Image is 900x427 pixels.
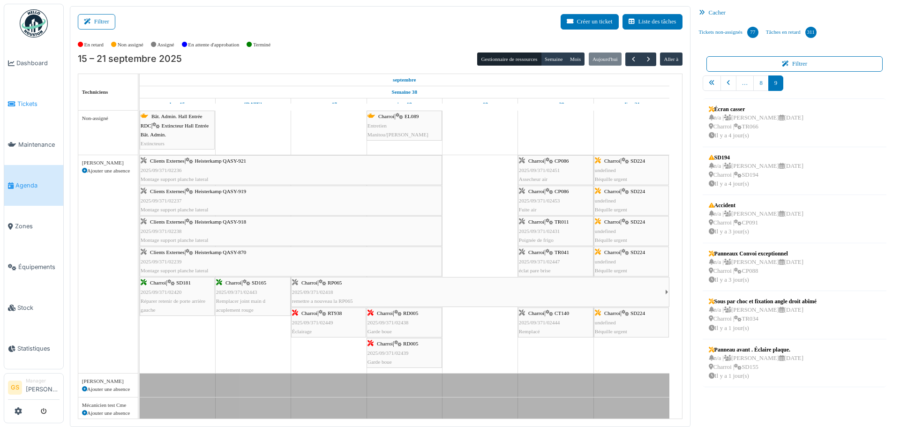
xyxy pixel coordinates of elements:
[78,14,115,30] button: Filtrer
[82,114,134,122] div: Non-assigné
[328,280,342,285] span: RP065
[604,188,620,194] span: Charroi
[555,188,569,194] span: CP086
[703,75,887,98] nav: pager
[595,237,627,243] span: Béquille urgent
[595,176,627,182] span: Béquille urgent
[405,113,419,119] span: EL089
[367,112,441,139] div: |
[595,228,616,234] span: undefined
[555,249,569,255] span: TR041
[4,83,63,124] a: Tickets
[150,249,185,255] span: Clients Externes
[26,377,60,384] div: Manager
[595,157,668,184] div: |
[141,259,182,264] span: 2025/09/371/02239
[566,52,585,66] button: Mois
[604,310,620,316] span: Charroi
[141,187,441,214] div: |
[625,52,641,66] button: Précédent
[82,385,134,393] div: Ajouter une absence
[595,187,668,214] div: |
[528,310,544,316] span: Charroi
[709,153,803,162] div: SD194
[604,249,620,255] span: Charroi
[695,20,762,45] a: Tickets non-assignés
[17,344,60,353] span: Statistiques
[4,247,63,287] a: Équipements
[195,219,246,225] span: Heisterkamp QASY-918
[709,113,803,141] div: n/a | [PERSON_NAME] [DATE] Charroi | TR066 Il y a 4 jour(s)
[4,206,63,247] a: Zones
[706,343,806,383] a: Panneau avant . Éclaire plaque.n/a |[PERSON_NAME][DATE] Charroi |SD155Il y a 1 jour(s)
[140,399,168,407] span: Vacances
[706,247,806,287] a: Panneaux Convoi exceptionneln/a |[PERSON_NAME][DATE] Charroi |CP088Il y a 3 jour(s)
[82,89,108,95] span: Techniciens
[519,217,592,245] div: |
[528,188,544,194] span: Charroi
[709,210,803,237] div: n/a | [PERSON_NAME] [DATE] Charroi | CP091 Il y a 3 jour(s)
[216,298,265,313] span: Remplacer joint main d acuplement rouge
[8,377,60,400] a: GS Manager[PERSON_NAME]
[753,75,768,91] a: 8
[301,280,317,285] span: Charroi
[630,249,645,255] span: SD224
[470,98,490,110] a: 19 septembre 2025
[519,329,540,334] span: Remplacé
[390,74,419,86] a: 15 septembre 2025
[141,289,182,295] span: 2025/09/371/02420
[519,228,560,234] span: 2025/09/371/02431
[706,103,806,143] a: Écran cassern/a |[PERSON_NAME][DATE] Charroi |TR066Il y a 4 jour(s)
[709,201,803,210] div: Accident
[595,198,616,203] span: undefined
[141,298,206,313] span: Réparer retenir de porte arrière gauche
[519,176,547,182] span: Assecheur air
[528,249,544,255] span: Charroi
[519,198,560,203] span: 2025/09/371/02453
[82,167,134,175] div: Ajouter une absence
[595,207,627,212] span: Béquille urgent
[762,20,820,45] a: Tâches en retard
[141,123,209,137] span: Extincteur Hall Entrée Bât. Admin.
[595,309,668,336] div: |
[150,188,185,194] span: Clients Externes
[622,14,682,30] button: Liste des tâches
[595,320,616,325] span: undefined
[4,287,63,328] a: Stock
[4,165,63,206] a: Agenda
[252,280,266,285] span: SD165
[519,187,592,214] div: |
[141,157,441,184] div: |
[367,123,428,137] span: Entretien Manitou/[PERSON_NAME]
[377,310,393,316] span: Charroi
[519,207,537,212] span: Fuite air
[4,328,63,369] a: Statistiques
[140,375,168,383] span: Vacances
[709,354,803,381] div: n/a | [PERSON_NAME] [DATE] Charroi | SD155 Il y a 1 jour(s)
[709,105,803,113] div: Écran casser
[15,181,60,190] span: Agenda
[150,280,166,285] span: Charroi
[141,228,182,234] span: 2025/09/371/02238
[253,41,270,49] label: Terminé
[8,381,22,395] li: GS
[630,219,645,225] span: SD224
[595,167,616,173] span: undefined
[709,249,803,258] div: Panneaux Convoi exceptionnel
[706,199,806,239] a: Accidentn/a |[PERSON_NAME][DATE] Charroi |CP091Il y a 3 jour(s)
[18,262,60,271] span: Équipements
[519,157,592,184] div: |
[367,359,392,365] span: Garde boue
[141,207,208,212] span: Montage support planche lateral
[292,278,665,306] div: |
[301,310,317,316] span: Charroi
[318,98,339,110] a: 17 septembre 2025
[519,237,554,243] span: Poignée de frigo
[195,188,246,194] span: Heisterkamp QASY-919
[367,350,409,356] span: 2025/09/371/02439
[595,259,616,264] span: undefined
[150,219,185,225] span: Clients Externes
[216,289,257,295] span: 2025/09/371/02443
[141,176,208,182] span: Montage support planche lateral
[621,98,642,110] a: 21 septembre 2025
